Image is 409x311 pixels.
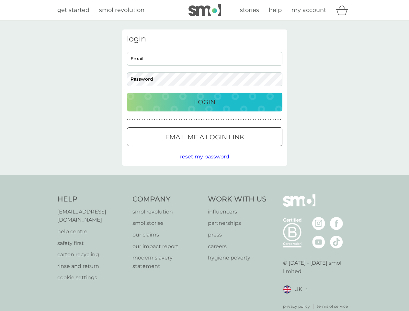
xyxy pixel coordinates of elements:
[240,118,242,121] p: ●
[250,118,252,121] p: ●
[174,118,175,121] p: ●
[283,303,310,309] a: privacy policy
[159,118,160,121] p: ●
[283,259,352,275] p: © [DATE] - [DATE] smol limited
[240,6,259,14] span: stories
[208,231,267,239] a: press
[132,118,133,121] p: ●
[233,118,234,121] p: ●
[206,118,207,121] p: ●
[132,242,201,251] a: our impact report
[260,118,261,121] p: ●
[132,194,201,204] h4: Company
[144,118,145,121] p: ●
[283,285,291,294] img: UK flag
[134,118,135,121] p: ●
[265,118,267,121] p: ●
[218,118,220,121] p: ●
[305,288,307,291] img: select a new location
[165,132,244,142] p: Email me a login link
[132,208,201,216] a: smol revolution
[208,194,267,204] h4: Work With Us
[127,34,282,44] h3: login
[245,118,247,121] p: ●
[208,208,267,216] p: influencers
[57,6,89,15] a: get started
[142,118,143,121] p: ●
[57,262,126,271] a: rinse and return
[152,118,153,121] p: ●
[312,217,325,230] img: visit the smol Instagram page
[166,118,168,121] p: ●
[278,118,279,121] p: ●
[57,273,126,282] a: cookie settings
[132,231,201,239] a: our claims
[147,118,148,121] p: ●
[57,227,126,236] a: help centre
[180,154,229,160] span: reset my password
[208,118,210,121] p: ●
[181,118,182,121] p: ●
[193,118,195,121] p: ●
[188,4,221,16] img: smol
[191,118,192,121] p: ●
[231,118,232,121] p: ●
[208,242,267,251] p: careers
[188,118,190,121] p: ●
[330,217,343,230] img: visit the smol Facebook page
[240,6,259,15] a: stories
[99,6,144,15] a: smol revolution
[57,194,126,204] h4: Help
[294,285,302,294] span: UK
[228,118,229,121] p: ●
[317,303,348,309] a: terms of service
[208,254,267,262] p: hygiene poverty
[127,127,282,146] button: Email me a login link
[57,239,126,248] a: safety first
[179,118,180,121] p: ●
[139,118,141,121] p: ●
[127,118,128,121] p: ●
[99,6,144,14] span: smol revolution
[263,118,264,121] p: ●
[156,118,158,121] p: ●
[291,6,326,15] a: my account
[291,6,326,14] span: my account
[132,219,201,227] a: smol stories
[226,118,227,121] p: ●
[129,118,131,121] p: ●
[267,118,269,121] p: ●
[176,118,177,121] p: ●
[255,118,256,121] p: ●
[57,250,126,259] a: carton recycling
[330,236,343,248] img: visit the smol Tiktok page
[127,93,282,111] button: Login
[336,4,352,17] div: basket
[280,118,281,121] p: ●
[154,118,155,121] p: ●
[196,118,197,121] p: ●
[180,153,229,161] button: reset my password
[184,118,185,121] p: ●
[258,118,259,121] p: ●
[203,118,205,121] p: ●
[248,118,249,121] p: ●
[269,6,282,14] span: help
[164,118,165,121] p: ●
[221,118,222,121] p: ●
[169,118,170,121] p: ●
[253,118,254,121] p: ●
[208,219,267,227] a: partnerships
[238,118,239,121] p: ●
[194,97,215,107] p: Login
[186,118,187,121] p: ●
[57,208,126,224] p: [EMAIL_ADDRESS][DOMAIN_NAME]
[132,254,201,270] a: modern slavery statement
